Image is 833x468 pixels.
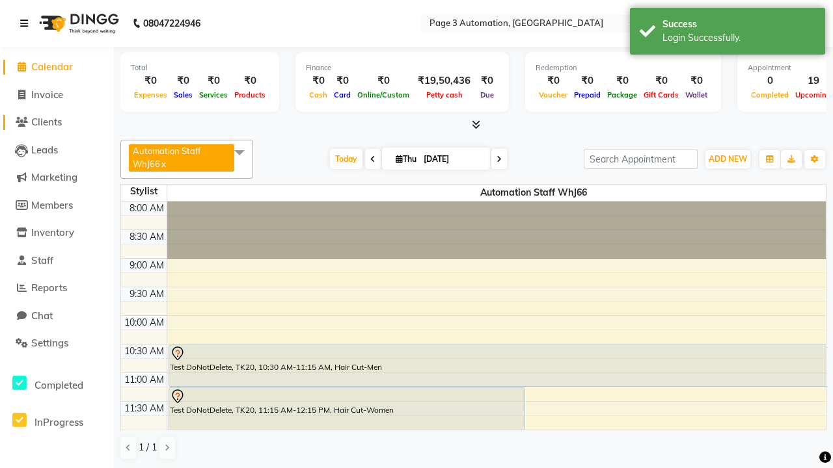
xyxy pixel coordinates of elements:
div: Total [131,62,269,73]
a: x [160,159,166,169]
span: 1 / 1 [139,441,157,454]
span: Chat [31,309,53,322]
div: 9:30 AM [127,287,167,301]
div: 8:30 AM [127,230,167,244]
div: Login Successfully. [662,31,815,45]
a: Leads [3,143,111,158]
span: Package [604,90,640,99]
a: Staff [3,253,111,268]
span: ADD NEW [709,154,747,164]
input: Search Appointment [584,149,698,169]
span: Expenses [131,90,171,99]
span: Inventory [31,226,74,239]
div: Stylist [121,185,167,198]
div: ₹0 [171,73,196,88]
img: logo [33,5,122,42]
span: Services [196,90,231,99]
a: Chat [3,309,111,324]
a: Inventory [3,226,111,240]
span: Automation Staff WhJ66 [133,146,200,169]
div: ₹0 [476,73,498,88]
span: Thu [392,154,420,164]
span: InProgress [34,416,83,428]
div: 11:00 AM [122,373,167,387]
div: ₹0 [640,73,682,88]
span: Clients [31,116,62,128]
div: Success [662,18,815,31]
a: Members [3,198,111,213]
span: Settings [31,337,68,349]
div: ₹0 [536,73,571,88]
a: Calendar [3,60,111,75]
span: Card [331,90,354,99]
a: Marketing [3,170,111,185]
div: ₹0 [682,73,711,88]
div: ₹0 [604,73,640,88]
div: 10:00 AM [122,316,167,330]
div: ₹0 [354,73,413,88]
button: ADD NEW [705,150,750,168]
div: 10:30 AM [122,344,167,358]
div: 0 [748,73,792,88]
span: Prepaid [571,90,604,99]
a: Clients [3,115,111,130]
div: ₹0 [196,73,231,88]
div: ₹0 [231,73,269,88]
div: Redemption [536,62,711,73]
input: 2025-10-02 [420,149,485,169]
span: Petty cash [423,90,466,99]
span: Wallet [682,90,711,99]
span: Due [477,90,497,99]
span: Invoice [31,88,63,101]
a: Settings [3,336,111,351]
span: Gift Cards [640,90,682,99]
span: Reports [31,281,67,294]
div: 8:00 AM [127,201,167,215]
div: ₹0 [571,73,604,88]
span: Marketing [31,171,77,183]
span: Completed [748,90,792,99]
div: 9:00 AM [127,259,167,272]
div: ₹0 [131,73,171,88]
div: Finance [306,62,498,73]
span: Leads [31,144,58,156]
span: Voucher [536,90,571,99]
div: 11:30 AM [122,402,167,415]
span: Online/Custom [354,90,413,99]
b: 08047224946 [143,5,200,42]
span: Completed [34,379,83,391]
div: ₹0 [331,73,354,88]
span: Calendar [31,60,73,73]
span: Products [231,90,269,99]
div: ₹0 [306,73,331,88]
a: Invoice [3,88,111,103]
span: Cash [306,90,331,99]
span: Today [330,149,362,169]
span: Sales [171,90,196,99]
div: Test DoNotDelete, TK20, 11:15 AM-12:15 PM, Hair Cut-Women [169,388,525,443]
a: Reports [3,281,111,296]
div: ₹19,50,436 [413,73,476,88]
span: Staff [31,254,53,266]
span: Members [31,199,73,211]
